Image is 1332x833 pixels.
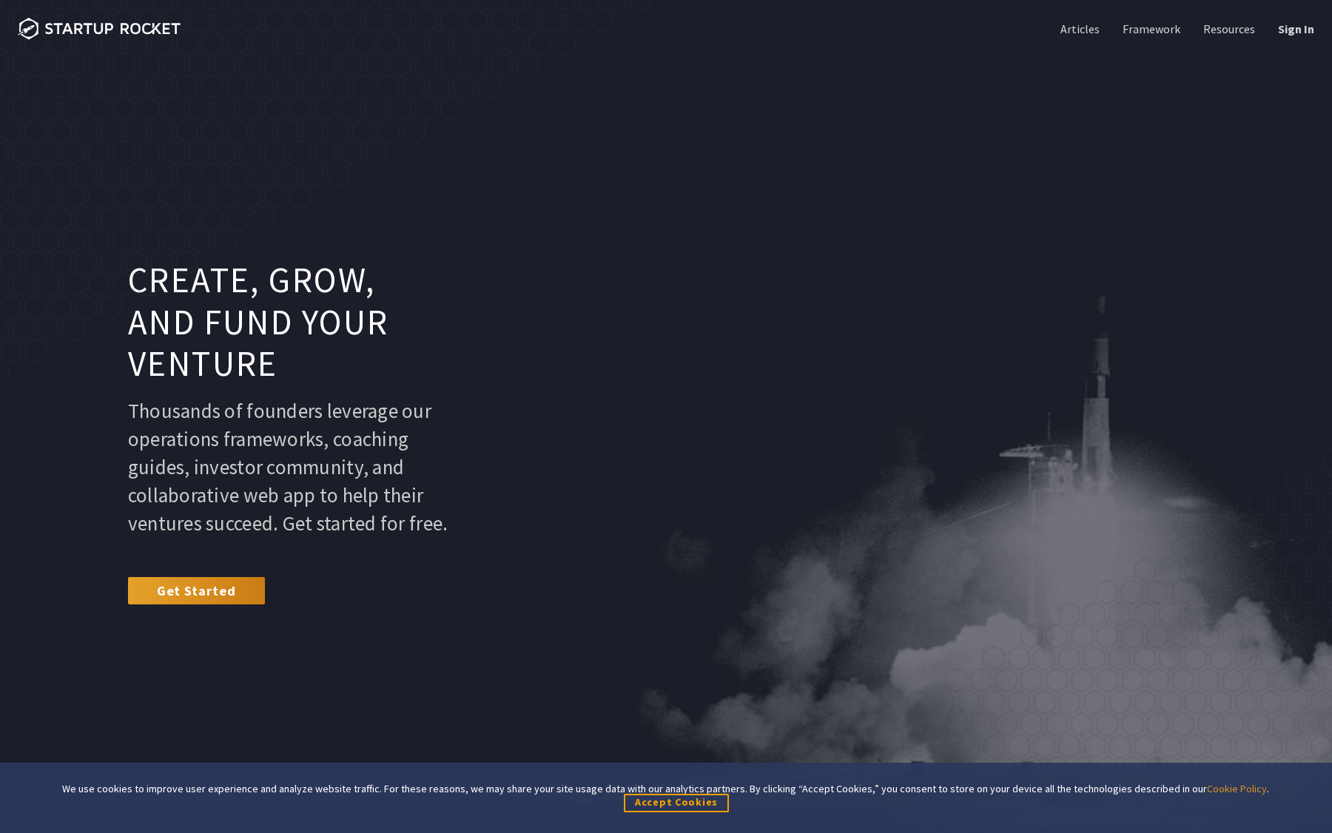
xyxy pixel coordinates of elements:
a: Resources [1200,21,1255,37]
div: We use cookies to improve user experience and analyze website traffic. For these reasons, we may ... [62,783,1270,794]
h1: Create, grow, and fund your venture [128,260,451,385]
a: Framework [1120,21,1180,37]
a: Cookie Policy [1207,782,1267,795]
a: Articles [1057,21,1100,37]
p: Thousands of founders leverage our operations frameworks, coaching guides, investor community, an... [128,397,451,537]
a: Sign In [1275,21,1314,37]
button: Accept Cookies [624,794,729,812]
a: Get Started [128,577,265,604]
